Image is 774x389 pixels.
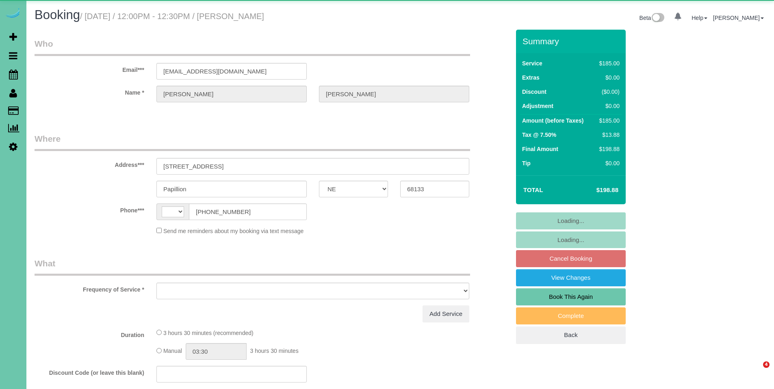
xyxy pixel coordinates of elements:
[250,348,299,354] span: 3 hours 30 minutes
[523,37,622,46] h3: Summary
[28,366,150,377] label: Discount Code (or leave this blank)
[80,12,264,21] small: / [DATE] / 12:00PM - 12:30PM / [PERSON_NAME]
[35,38,470,56] legend: Who
[596,159,620,167] div: $0.00
[522,131,556,139] label: Tax @ 7.50%
[596,102,620,110] div: $0.00
[596,88,620,96] div: ($0.00)
[28,86,150,97] label: Name *
[651,13,664,24] img: New interface
[35,257,470,276] legend: What
[522,88,546,96] label: Discount
[522,159,531,167] label: Tip
[692,15,707,21] a: Help
[640,15,665,21] a: Beta
[5,8,21,19] img: Automaid Logo
[596,59,620,67] div: $185.00
[522,102,553,110] label: Adjustment
[596,73,620,82] div: $0.00
[423,305,469,322] a: Add Service
[516,269,626,286] a: View Changes
[522,145,558,153] label: Final Amount
[163,330,254,336] span: 3 hours 30 minutes (recommended)
[596,117,620,125] div: $185.00
[522,73,540,82] label: Extras
[746,361,766,381] iframe: Intercom live chat
[163,228,304,234] span: Send me reminders about my booking via text message
[28,283,150,294] label: Frequency of Service *
[516,326,626,344] a: Back
[35,8,80,22] span: Booking
[522,117,583,125] label: Amount (before Taxes)
[523,186,543,193] strong: Total
[516,288,626,305] a: Book This Again
[572,187,618,194] h4: $198.88
[163,348,182,354] span: Manual
[522,59,542,67] label: Service
[713,15,764,21] a: [PERSON_NAME]
[596,145,620,153] div: $198.88
[28,328,150,339] label: Duration
[763,361,770,368] span: 4
[35,133,470,151] legend: Where
[596,131,620,139] div: $13.88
